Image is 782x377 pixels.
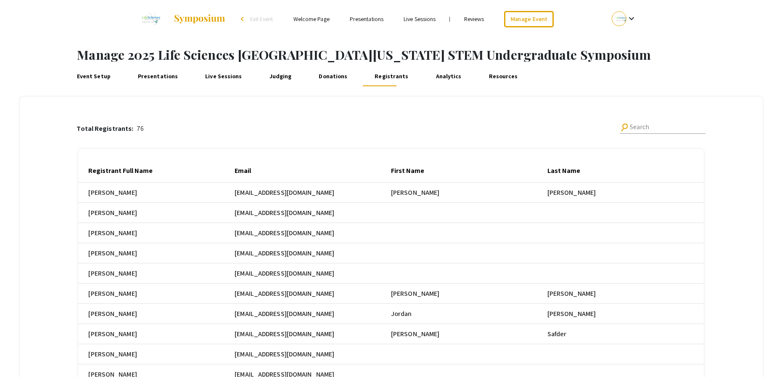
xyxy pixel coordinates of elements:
[235,263,391,284] mat-cell: [EMAIL_ADDRESS][DOMAIN_NAME]
[603,9,645,28] button: Expand account dropdown
[235,203,391,223] mat-cell: [EMAIL_ADDRESS][DOMAIN_NAME]
[78,243,235,263] mat-cell: [PERSON_NAME]
[404,15,436,23] a: Live Sessions
[317,66,349,86] a: Donations
[203,66,244,86] a: Live Sessions
[626,13,637,24] mat-icon: Expand account dropdown
[547,188,596,198] span: [PERSON_NAME]
[547,289,596,299] span: [PERSON_NAME]
[78,324,235,344] mat-cell: [PERSON_NAME]
[173,14,226,24] img: Symposium by ForagerOne
[137,8,165,29] img: 2025 Life Sciences South Florida STEM Undergraduate Symposium
[504,11,554,27] a: Manage Event
[235,166,251,176] div: Email
[235,344,391,364] mat-cell: [EMAIL_ADDRESS][DOMAIN_NAME]
[391,309,412,319] span: Jordan
[547,166,588,176] div: Last Name
[547,309,596,319] span: [PERSON_NAME]
[619,122,630,133] mat-icon: Search
[78,183,235,203] mat-cell: [PERSON_NAME]
[78,203,235,223] mat-cell: [PERSON_NAME]
[78,263,235,284] mat-cell: [PERSON_NAME]
[137,8,226,29] a: 2025 Life Sciences South Florida STEM Undergraduate Symposium
[464,15,484,23] a: Reviews
[77,124,137,134] p: Total Registrants:
[373,66,410,86] a: Registrants
[391,166,432,176] div: First Name
[88,166,160,176] div: Registrant Full Name
[391,188,439,198] span: [PERSON_NAME]
[241,16,246,21] div: arrow_back_ios
[77,47,782,62] h1: Manage 2025 Life Sciences [GEOGRAPHIC_DATA][US_STATE] STEM Undergraduate Symposium
[547,166,580,176] div: Last Name
[235,223,391,243] mat-cell: [EMAIL_ADDRESS][DOMAIN_NAME]
[434,66,463,86] a: Analytics
[78,223,235,243] mat-cell: [PERSON_NAME]
[75,66,112,86] a: Event Setup
[391,329,439,339] span: [PERSON_NAME]
[235,304,391,324] mat-cell: [EMAIL_ADDRESS][DOMAIN_NAME]
[235,243,391,263] mat-cell: [EMAIL_ADDRESS][DOMAIN_NAME]
[235,166,259,176] div: Email
[391,166,424,176] div: First Name
[547,329,567,339] span: Safder
[293,15,330,23] a: Welcome Page
[446,15,454,23] li: |
[267,66,293,86] a: Judging
[235,284,391,304] mat-cell: [EMAIL_ADDRESS][DOMAIN_NAME]
[235,324,391,344] mat-cell: [EMAIL_ADDRESS][DOMAIN_NAME]
[250,15,273,23] span: Exit Event
[77,124,144,134] div: 76
[391,289,439,299] span: [PERSON_NAME]
[487,66,520,86] a: Resources
[235,183,391,203] mat-cell: [EMAIL_ADDRESS][DOMAIN_NAME]
[350,15,383,23] a: Presentations
[78,344,235,364] mat-cell: [PERSON_NAME]
[6,339,36,371] iframe: Chat
[136,66,180,86] a: Presentations
[78,284,235,304] mat-cell: [PERSON_NAME]
[78,304,235,324] mat-cell: [PERSON_NAME]
[88,166,153,176] div: Registrant Full Name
